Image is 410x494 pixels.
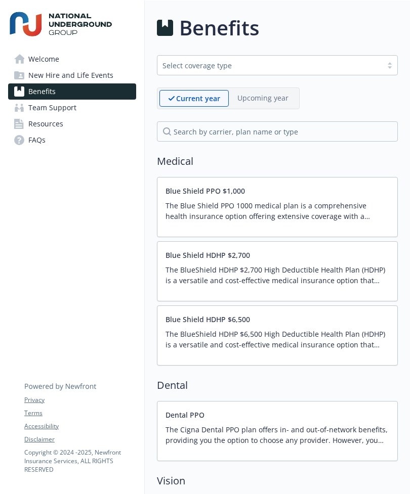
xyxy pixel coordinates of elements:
[166,186,245,196] button: Blue Shield PPO $1,000
[157,473,398,488] h2: Vision
[176,93,220,104] p: Current year
[24,409,136,418] a: Terms
[8,83,136,100] a: Benefits
[8,67,136,83] a: New Hire and Life Events
[28,116,63,132] span: Resources
[166,264,389,286] p: The BlueShield HDHP $2,700 High Deductible Health Plan (HDHP) is a versatile and cost-effective m...
[157,378,398,393] h2: Dental
[166,329,389,350] p: The BlueShield HDHP $6,500 High Deductible Health Plan (HDHP) is a versatile and cost-effective m...
[24,395,136,405] a: Privacy
[166,250,250,260] button: Blue Shield HDHP $2,700
[8,132,136,148] a: FAQs
[166,314,250,325] button: Blue Shield HDHP $6,500
[28,100,76,116] span: Team Support
[166,200,389,221] p: The Blue Shield PPO 1000 medical plan is a comprehensive health insurance option offering extensi...
[237,93,289,103] p: Upcoming year
[28,51,59,67] span: Welcome
[166,410,204,420] button: Dental PPO
[8,116,136,132] a: Resources
[166,424,389,445] p: The Cigna Dental PPO plan offers in- and out-of-network benefits, providing you the option to cho...
[28,83,56,100] span: Benefits
[24,435,136,444] a: Disclaimer
[8,51,136,67] a: Welcome
[28,67,113,83] span: New Hire and Life Events
[162,60,377,71] div: Select coverage type
[229,90,297,107] span: Upcoming year
[157,121,398,142] input: search by carrier, plan name or type
[24,448,136,474] p: Copyright © 2024 - 2025 , Newfront Insurance Services, ALL RIGHTS RESERVED
[157,154,398,169] h2: Medical
[179,13,259,43] h1: Benefits
[8,100,136,116] a: Team Support
[28,132,46,148] span: FAQs
[24,422,136,431] a: Accessibility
